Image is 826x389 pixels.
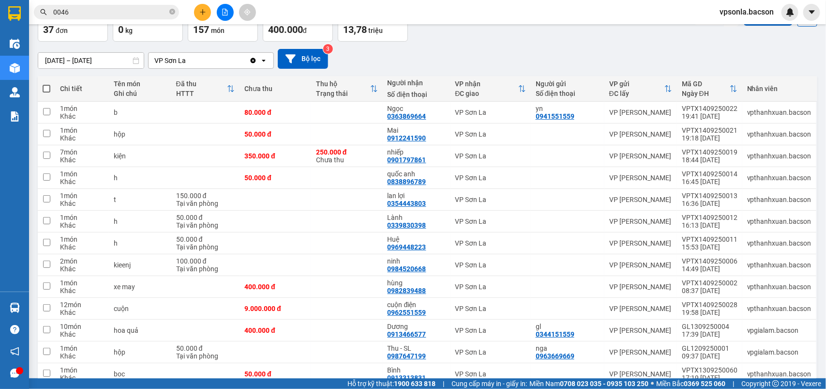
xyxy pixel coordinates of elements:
[244,152,306,160] div: 350.000 đ
[10,87,20,97] img: warehouse-icon
[682,214,737,221] div: VPTX1409250012
[609,130,672,138] div: VP [PERSON_NAME]
[656,378,725,389] span: Miền Bắc
[677,76,742,102] th: Toggle SortBy
[60,200,104,207] div: Khác
[222,9,228,16] span: file-add
[368,27,383,34] span: triệu
[43,24,54,35] span: 37
[536,112,574,120] div: 0941551559
[682,243,737,251] div: 15:53 [DATE]
[747,152,811,160] div: vpthanhxuan.bacson
[609,218,672,225] div: VP [PERSON_NAME]
[60,323,104,330] div: 10 món
[682,344,737,352] div: GL1209250001
[747,109,811,116] div: vpthanhxuan.bacson
[176,243,235,251] div: Tại văn phòng
[114,283,166,291] div: xe may
[388,330,426,338] div: 0913466577
[316,80,370,88] div: Thu hộ
[60,344,104,352] div: 1 món
[60,374,104,382] div: Khác
[443,378,444,389] span: |
[60,134,104,142] div: Khác
[60,178,104,186] div: Khác
[249,57,257,64] svg: Clear value
[609,109,672,116] div: VP [PERSON_NAME]
[176,214,235,221] div: 50.000 đ
[316,148,378,164] div: Chưa thu
[56,27,68,34] span: đơn
[609,90,664,97] div: ĐC lấy
[60,148,104,156] div: 7 món
[747,327,811,334] div: vpgialam.bacson
[747,218,811,225] div: vpthanhxuan.bacson
[455,174,526,182] div: VP Sơn La
[682,235,737,243] div: VPTX1409250011
[609,174,672,182] div: VP [PERSON_NAME]
[455,196,526,203] div: VP Sơn La
[388,170,446,178] div: quốc anh
[323,44,333,54] sup: 3
[60,156,104,164] div: Khác
[455,109,526,116] div: VP Sơn La
[682,126,737,134] div: VPTX1409250021
[60,126,104,134] div: 1 món
[455,370,526,378] div: VP Sơn La
[40,9,47,16] span: search
[60,221,104,229] div: Khác
[388,243,426,251] div: 0969448223
[455,130,526,138] div: VP Sơn La
[388,257,446,265] div: ninh
[176,80,227,88] div: Đã thu
[388,105,446,112] div: Ngọc
[609,305,672,312] div: VP [PERSON_NAME]
[60,352,104,360] div: Khác
[10,63,20,73] img: warehouse-icon
[388,91,446,98] div: Số điện thoại
[388,265,426,273] div: 0984520668
[176,265,235,273] div: Tại văn phòng
[199,9,206,16] span: plus
[278,49,328,69] button: Bộ lọc
[114,370,166,378] div: boc
[10,303,20,313] img: warehouse-icon
[176,344,235,352] div: 50.000 đ
[60,85,104,93] div: Chi tiết
[682,301,737,309] div: VPTX1409250028
[536,90,600,97] div: Số điện thoại
[388,200,426,207] div: 0354443803
[682,221,737,229] div: 16:13 [DATE]
[169,9,175,15] span: close-circle
[388,366,446,374] div: Bình
[114,196,166,203] div: t
[455,239,526,247] div: VP Sơn La
[609,261,672,269] div: VP [PERSON_NAME]
[38,53,144,68] input: Select a date range.
[388,374,426,382] div: 0913313831
[682,287,737,295] div: 08:37 [DATE]
[682,200,737,207] div: 16:36 [DATE]
[10,39,20,49] img: warehouse-icon
[682,90,730,97] div: Ngày ĐH
[187,56,188,65] input: Selected VP Sơn La.
[455,305,526,312] div: VP Sơn La
[682,279,737,287] div: VPTX1409250002
[604,76,677,102] th: Toggle SortBy
[451,76,531,102] th: Toggle SortBy
[176,192,235,200] div: 150.000 đ
[244,85,306,93] div: Chưa thu
[609,348,672,356] div: VP [PERSON_NAME]
[60,366,104,374] div: 1 món
[747,261,811,269] div: vpthanhxuan.bacson
[303,27,307,34] span: đ
[682,80,730,88] div: Mã GD
[682,265,737,273] div: 14:49 [DATE]
[176,257,235,265] div: 100.000 đ
[268,24,303,35] span: 400.000
[808,8,816,16] span: caret-down
[684,380,725,388] strong: 0369 525 060
[560,380,648,388] strong: 0708 023 035 - 0935 103 250
[114,109,166,116] div: b
[211,27,225,34] span: món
